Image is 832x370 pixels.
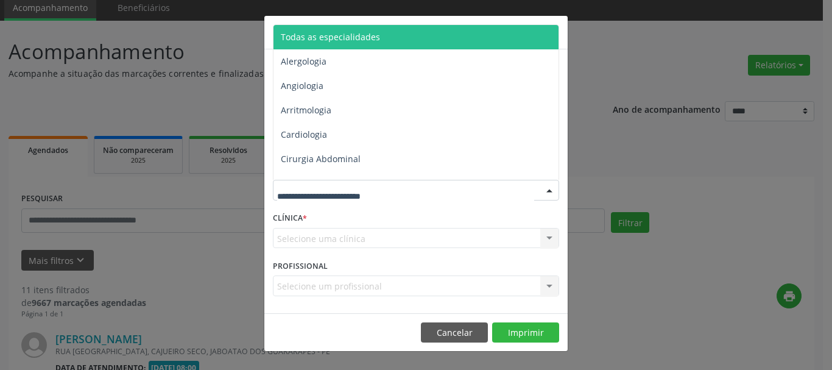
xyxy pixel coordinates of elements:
[281,55,326,67] span: Alergologia
[281,129,327,140] span: Cardiologia
[273,24,412,40] h5: Relatório de agendamentos
[281,104,331,116] span: Arritmologia
[273,209,307,228] label: CLÍNICA
[281,177,356,189] span: Cirurgia Bariatrica
[281,80,323,91] span: Angiologia
[543,16,568,46] button: Close
[273,257,328,276] label: PROFISSIONAL
[281,31,380,43] span: Todas as especialidades
[421,322,488,343] button: Cancelar
[492,322,559,343] button: Imprimir
[281,153,361,165] span: Cirurgia Abdominal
